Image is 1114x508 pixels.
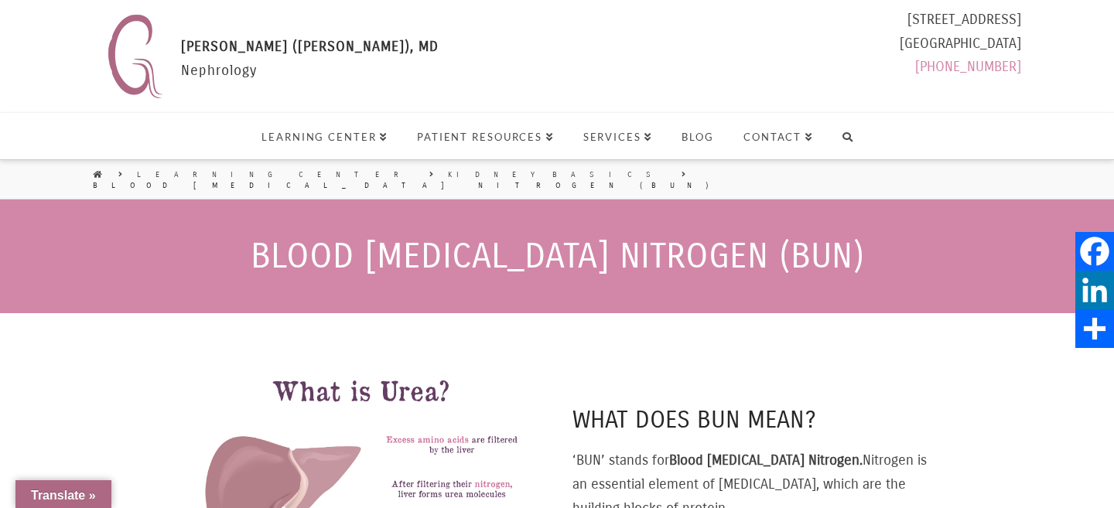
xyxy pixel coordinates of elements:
img: Nephrology [101,8,169,104]
span: Translate » [31,489,96,502]
a: Services [568,113,667,159]
a: [PHONE_NUMBER] [915,58,1021,75]
a: LinkedIn [1075,271,1114,309]
a: Blog [666,113,728,159]
span: [PERSON_NAME] ([PERSON_NAME]), MD [181,38,439,55]
a: Learning Center [246,113,402,159]
span: Services [583,132,653,142]
a: Facebook [1075,232,1114,271]
strong: Blood [MEDICAL_DATA] Nitrogen. [669,452,863,469]
span: Learning Center [261,132,388,142]
div: Nephrology [181,35,439,104]
a: Learning Center [137,169,413,180]
h4: What does BUN mean? [572,404,934,437]
a: Contact [728,113,827,159]
a: Kidney Basics [448,169,665,180]
div: [STREET_ADDRESS] [GEOGRAPHIC_DATA] [900,8,1021,85]
span: Contact [743,132,813,142]
a: Patient Resources [402,113,568,159]
span: Patient Resources [417,132,553,142]
a: Blood [MEDICAL_DATA] Nitrogen (BUN) [93,180,716,191]
span: Blog [682,132,714,142]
